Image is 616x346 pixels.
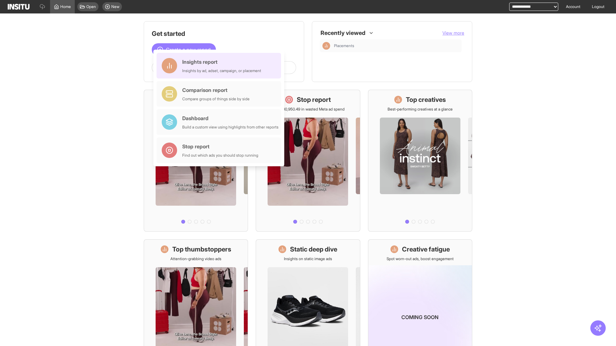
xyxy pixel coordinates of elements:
[152,29,296,38] h1: Get started
[8,4,30,10] img: Logo
[406,95,446,104] h1: Top creatives
[256,90,360,232] a: Stop reportSave £30,950.49 in wasted Meta ad spend
[297,95,331,104] h1: Stop report
[322,42,330,50] div: Insights
[182,143,258,150] div: Stop report
[111,4,119,9] span: New
[442,30,464,36] button: View more
[334,43,354,48] span: Placements
[182,86,250,94] div: Comparison report
[182,114,278,122] div: Dashboard
[182,153,258,158] div: Find out which ads you should stop running
[334,43,459,48] span: Placements
[60,4,71,9] span: Home
[388,107,453,112] p: Best-performing creatives at a glance
[368,90,472,232] a: Top creativesBest-performing creatives at a glance
[182,58,261,66] div: Insights report
[86,4,96,9] span: Open
[290,245,337,254] h1: Static deep dive
[182,125,278,130] div: Build a custom view using highlights from other reports
[182,96,250,102] div: Compare groups of things side by side
[172,245,231,254] h1: Top thumbstoppers
[170,256,221,261] p: Attention-grabbing video ads
[182,68,261,73] div: Insights by ad, adset, campaign, or placement
[284,256,332,261] p: Insights on static image ads
[166,46,211,54] span: Create a new report
[144,90,248,232] a: What's live nowSee all active ads instantly
[271,107,345,112] p: Save £30,950.49 in wasted Meta ad spend
[152,43,216,56] button: Create a new report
